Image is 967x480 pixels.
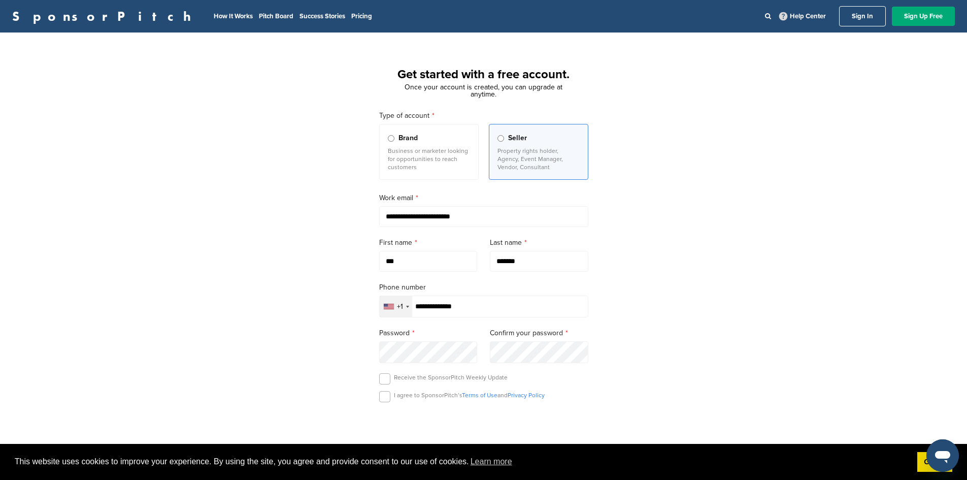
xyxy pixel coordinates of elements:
[497,135,504,142] input: Seller Property rights holder, Agency, Event Manager, Vendor, Consultant
[394,391,545,399] p: I agree to SponsorPitch’s and
[15,454,909,469] span: This website uses cookies to improve your experience. By using the site, you agree and provide co...
[398,133,418,144] span: Brand
[379,110,588,121] label: Type of account
[462,392,497,399] a: Terms of Use
[379,237,478,248] label: First name
[426,414,542,444] iframe: reCAPTCHA
[490,237,588,248] label: Last name
[299,12,345,20] a: Success Stories
[777,10,828,22] a: Help Center
[351,12,372,20] a: Pricing
[926,439,959,472] iframe: Button to launch messaging window
[379,328,478,339] label: Password
[892,7,955,26] a: Sign Up Free
[379,282,588,293] label: Phone number
[490,328,588,339] label: Confirm your password
[397,303,403,310] div: +1
[379,193,588,204] label: Work email
[469,454,514,469] a: learn more about cookies
[259,12,293,20] a: Pitch Board
[508,133,527,144] span: Seller
[508,392,545,399] a: Privacy Policy
[367,66,601,84] h1: Get started with a free account.
[917,452,952,472] a: dismiss cookie message
[388,135,394,142] input: Brand Business or marketer looking for opportunities to reach customers
[839,6,886,26] a: Sign In
[388,147,470,171] p: Business or marketer looking for opportunities to reach customers
[394,373,508,381] p: Receive the SponsorPitch Weekly Update
[12,10,197,23] a: SponsorPitch
[497,147,580,171] p: Property rights holder, Agency, Event Manager, Vendor, Consultant
[380,296,412,317] div: Selected country
[405,83,562,99] span: Once your account is created, you can upgrade at anytime.
[214,12,253,20] a: How It Works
